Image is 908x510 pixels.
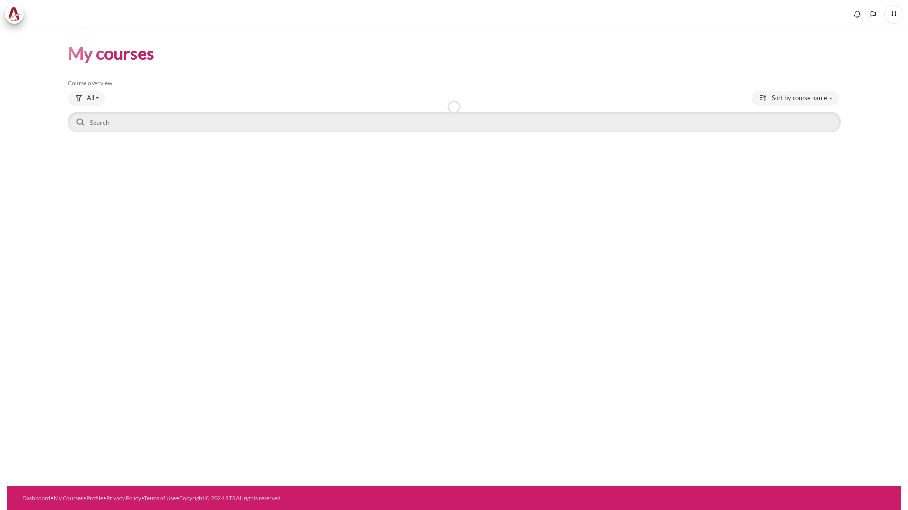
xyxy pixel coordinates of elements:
[866,7,880,21] button: Languages
[8,7,21,21] img: Architeck
[884,5,903,24] span: JJ
[68,42,154,65] h1: My courses
[884,5,903,24] a: User menu
[68,91,105,106] button: Grouping drop-down menu
[144,494,176,501] a: Terms of Use
[752,91,839,106] button: Sorting drop-down menu
[22,494,50,501] a: Dashboard
[7,28,901,149] section: Content
[86,494,103,501] a: Profile
[54,494,83,501] a: My Courses
[850,7,864,21] div: Show notification window with no new notifications
[22,494,507,502] div: • • • • •
[772,94,827,103] span: Sort by course name
[179,494,281,501] a: Copyright © 2024 BTS All rights reserved
[87,94,94,103] span: All
[106,494,141,501] a: Privacy Policy
[68,79,841,87] h5: Course overview
[5,5,28,24] a: Architeck Architeck
[68,112,841,132] input: Search
[68,91,841,134] div: Course overview controls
